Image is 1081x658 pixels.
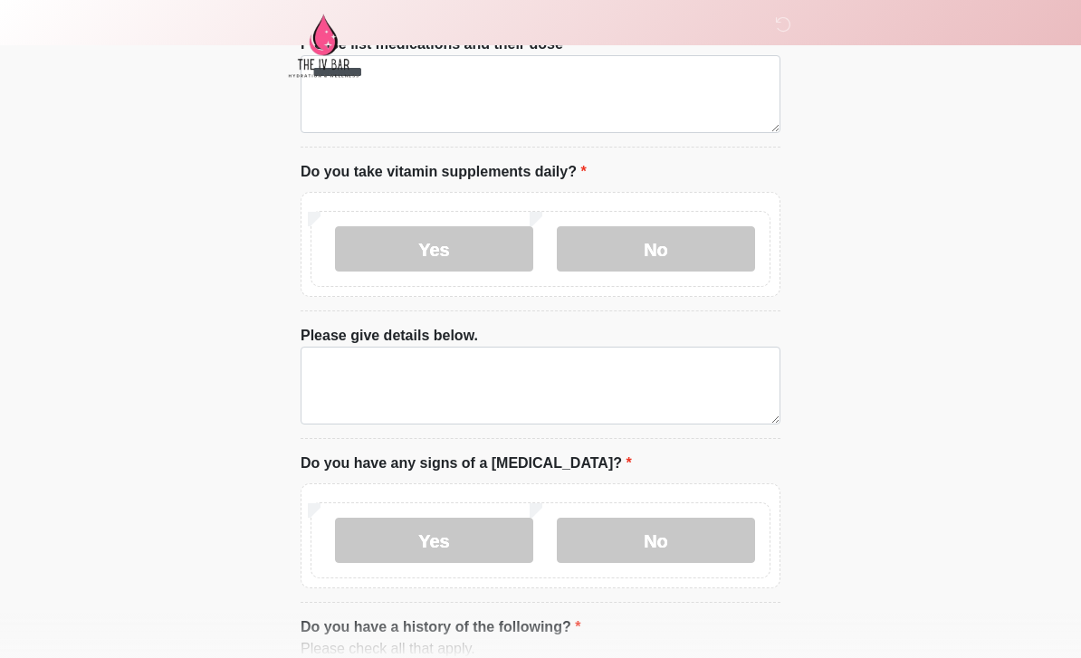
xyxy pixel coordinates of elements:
[282,14,364,78] img: The IV Bar, LLC Logo
[301,325,478,347] label: Please give details below.
[301,453,632,474] label: Do you have any signs of a [MEDICAL_DATA]?
[301,161,587,183] label: Do you take vitamin supplements daily?
[301,616,580,638] label: Do you have a history of the following?
[335,226,533,272] label: Yes
[557,226,755,272] label: No
[557,518,755,563] label: No
[335,518,533,563] label: Yes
